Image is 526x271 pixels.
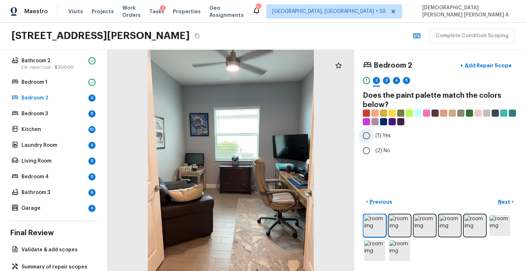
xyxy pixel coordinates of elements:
[149,9,164,14] span: Tasks
[364,240,385,261] img: room img
[373,77,380,84] div: 2
[88,173,96,180] div: 5
[122,4,141,19] span: Work Orders
[92,8,114,15] span: Projects
[256,4,261,11] div: 714
[490,215,510,236] img: room img
[160,5,166,13] div: 2
[383,77,390,84] div: 3
[21,158,86,165] p: Living Room
[21,95,86,102] p: Bedroom 2
[463,62,512,69] p: Add Repair Scope
[21,64,86,70] p: Est. repair cost -
[403,77,410,84] div: 5
[368,198,392,205] p: Previous
[454,58,517,73] button: +Add Repair Scope
[21,126,86,133] p: Kitchen
[88,110,96,117] div: 5
[88,205,96,212] div: 4
[375,132,391,139] span: (1) Yes
[21,110,86,117] p: Bedroom 3
[374,61,412,70] h4: Bedroom 2
[209,4,244,19] span: Geo Assignments
[495,196,517,208] button: Next>
[389,215,410,236] img: room img
[393,77,400,84] div: 4
[88,158,96,165] div: 5
[363,91,517,110] h4: Does the paint palette match the colors below?
[21,57,86,64] p: Bathroom 2
[10,228,97,238] h4: Final Review
[21,142,86,149] p: Laundry Room
[88,95,96,102] div: 4
[88,126,96,133] div: 10
[21,205,86,212] p: Garage
[414,215,435,236] img: room img
[439,215,460,236] img: room img
[24,8,48,15] span: Maestro
[21,189,86,196] p: Bathroom 3
[21,246,93,253] p: Validate & add scopes
[498,198,512,205] p: Next
[55,65,74,69] span: $200.00
[389,240,410,261] img: room img
[88,142,96,149] div: 4
[88,189,96,196] div: 9
[375,147,390,154] span: (2) No
[193,31,202,40] button: Copy Address
[464,215,485,236] img: room img
[68,8,83,15] span: Visits
[21,79,86,86] p: Bedroom 1
[364,215,385,236] img: room img
[419,4,515,19] span: [DEMOGRAPHIC_DATA][PERSON_NAME] [PERSON_NAME] A
[21,173,86,180] p: Bedroom 4
[272,8,386,15] span: [GEOGRAPHIC_DATA], [GEOGRAPHIC_DATA] + 59
[173,8,201,15] span: Properties
[11,29,190,42] h2: [STREET_ADDRESS][PERSON_NAME]
[363,77,370,84] div: 1
[21,263,93,271] p: Summary of repair scopes
[363,196,395,208] button: <Previous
